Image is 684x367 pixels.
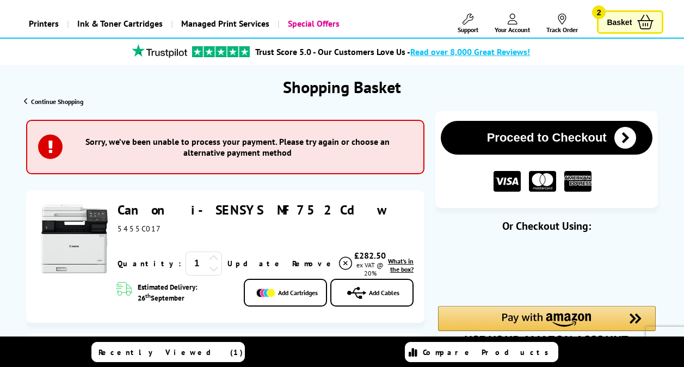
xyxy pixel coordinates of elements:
a: Continue Shopping [24,97,83,106]
span: Estimated Delivery: 26 September [138,283,233,303]
img: VISA [494,171,521,192]
a: Ink & Toner Cartridges [67,10,171,38]
h1: Shopping Basket [283,76,401,97]
a: Special Offers [278,10,348,38]
img: Add Cartridges [256,289,275,297]
span: ex VAT @ 20% [356,261,384,277]
span: What's in the box? [388,257,414,273]
a: Canon i-SENSYS MF752Cdw [118,201,387,218]
a: Delete item from your basket [292,255,354,272]
img: American Express [564,171,591,192]
div: Amazon Pay - Use your Amazon account [438,306,656,344]
span: Quantity: [118,259,181,268]
span: Basket [607,15,632,29]
div: £282.50 [354,250,386,261]
a: Printers [21,10,67,38]
img: MASTER CARD [529,171,556,192]
span: Recently Viewed (1) [98,347,243,357]
a: Basket 2 [597,10,663,34]
a: Your Account [495,14,530,34]
span: 2 [592,5,606,19]
a: Update [227,259,284,268]
button: Proceed to Checkout [441,121,652,155]
span: Remove [292,259,335,268]
iframe: PayPal [438,250,656,288]
a: lnk_inthebox [386,257,414,273]
span: Ink & Toner Cartridges [77,10,163,38]
span: Read over 8,000 Great Reviews! [410,46,530,57]
a: Trust Score 5.0 - Our Customers Love Us -Read over 8,000 Great Reviews! [255,46,530,57]
span: Support [458,26,478,34]
a: Track Order [546,14,578,34]
a: Support [458,14,478,34]
img: trustpilot rating [127,44,192,58]
a: Compare Products [405,342,558,362]
span: Continue Shopping [31,97,83,106]
img: Canon i-SENSYS MF752Cdw [37,201,112,277]
sup: th [145,292,151,299]
span: Add Cartridges [278,289,318,297]
a: Recently Viewed (1) [91,342,245,362]
span: 5455C017 [118,224,164,234]
h3: Sorry, we’ve been unable to process your payment. Please try again or choose an alternative payme... [68,136,407,158]
span: Your Account [495,26,530,34]
span: Add Cables [369,289,399,297]
a: Managed Print Services [171,10,278,38]
img: trustpilot rating [192,46,250,57]
div: Or Checkout Using: [435,219,658,233]
span: Compare Products [423,347,554,357]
